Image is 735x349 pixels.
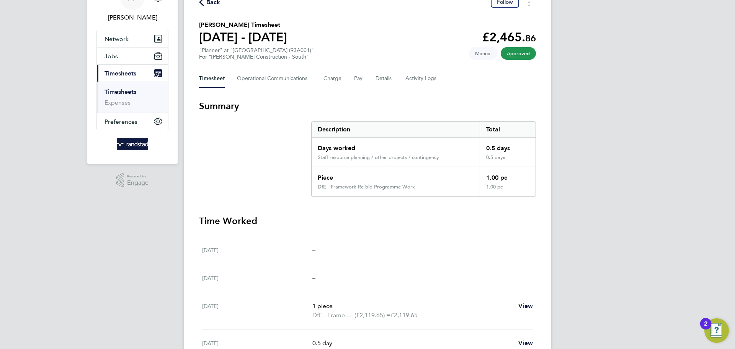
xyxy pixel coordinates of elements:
[323,69,342,88] button: Charge
[202,274,312,283] div: [DATE]
[480,138,536,154] div: 0.5 days
[199,215,536,227] h3: Time Worked
[312,122,480,137] div: Description
[501,47,536,60] span: This timesheet has been approved.
[405,69,438,88] button: Activity Logs
[480,167,536,184] div: 1.00 pc
[199,100,536,112] h3: Summary
[105,35,129,43] span: Network
[97,65,168,82] button: Timesheets
[354,69,363,88] button: Pay
[704,324,707,334] div: 2
[518,339,533,347] span: View
[96,13,168,22] span: Patrick Farrell
[312,167,480,184] div: Piece
[469,47,498,60] span: This timesheet was manually created.
[312,274,315,282] span: –
[312,246,315,254] span: –
[318,154,439,161] div: Staff resource planning / other projects / contingency
[354,311,390,319] span: (£2,119.65) =
[105,118,137,125] span: Preferences
[311,121,536,197] div: Summary
[202,246,312,255] div: [DATE]
[525,33,536,44] span: 86
[97,30,168,47] button: Network
[518,301,533,311] a: View
[199,54,314,60] div: For "[PERSON_NAME] Construction - South"
[199,20,287,29] h2: [PERSON_NAME] Timesheet
[390,311,418,319] span: £2,119.65
[97,48,168,64] button: Jobs
[105,88,136,95] a: Timesheets
[480,184,536,196] div: 1.00 pc
[518,302,533,310] span: View
[127,180,149,186] span: Engage
[312,301,512,311] p: 1 piece
[518,339,533,348] a: View
[117,138,149,150] img: randstad-logo-retina.png
[105,70,136,77] span: Timesheets
[312,339,512,348] p: 0.5 day
[116,173,149,188] a: Powered byEngage
[482,30,536,44] app-decimal: £2,465.
[199,69,225,88] button: Timesheet
[105,99,131,106] a: Expenses
[199,47,314,60] div: "Planner" at "[GEOGRAPHIC_DATA] (93A001)"
[312,138,480,154] div: Days worked
[237,69,311,88] button: Operational Communications
[97,82,168,113] div: Timesheets
[704,318,729,343] button: Open Resource Center, 2 new notifications
[127,173,149,180] span: Powered by
[97,113,168,130] button: Preferences
[96,138,168,150] a: Go to home page
[199,29,287,45] h1: [DATE] - [DATE]
[202,301,312,320] div: [DATE]
[480,122,536,137] div: Total
[318,184,415,190] div: DfE - Framework Re-bid Programme Work
[376,69,393,88] button: Details
[312,311,354,320] span: DfE - Framework Re-bid Programme Work
[480,154,536,167] div: 0.5 days
[105,52,118,60] span: Jobs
